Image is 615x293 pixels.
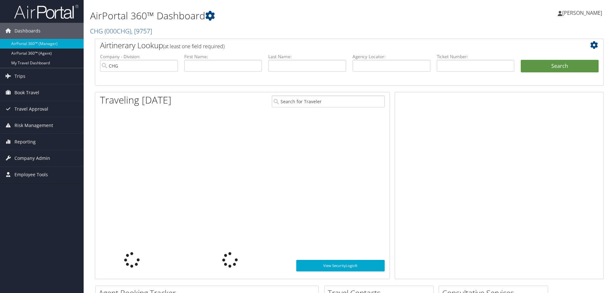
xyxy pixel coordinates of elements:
span: Employee Tools [14,167,48,183]
span: , [ 9757 ] [131,27,152,35]
a: CHG [90,27,152,35]
input: Search for Traveler [272,96,385,107]
span: Book Travel [14,85,39,101]
span: (at least one field required) [163,43,225,50]
span: Company Admin [14,150,50,166]
label: Last Name: [268,53,346,60]
span: Reporting [14,134,36,150]
span: Trips [14,68,25,84]
span: [PERSON_NAME] [562,9,602,16]
span: ( 000CHG ) [105,27,131,35]
a: View SecurityLogic® [296,260,385,271]
label: Company - Division: [100,53,178,60]
span: Dashboards [14,23,41,39]
span: Travel Approval [14,101,48,117]
a: [PERSON_NAME] [558,3,609,23]
h2: Airtinerary Lookup [100,40,556,51]
img: airportal-logo.png [14,4,78,19]
label: Agency Locator: [353,53,430,60]
button: Search [521,60,599,73]
h1: AirPortal 360™ Dashboard [90,9,436,23]
label: Ticket Number: [437,53,515,60]
span: Risk Management [14,117,53,133]
h1: Traveling [DATE] [100,93,171,107]
label: First Name: [184,53,262,60]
